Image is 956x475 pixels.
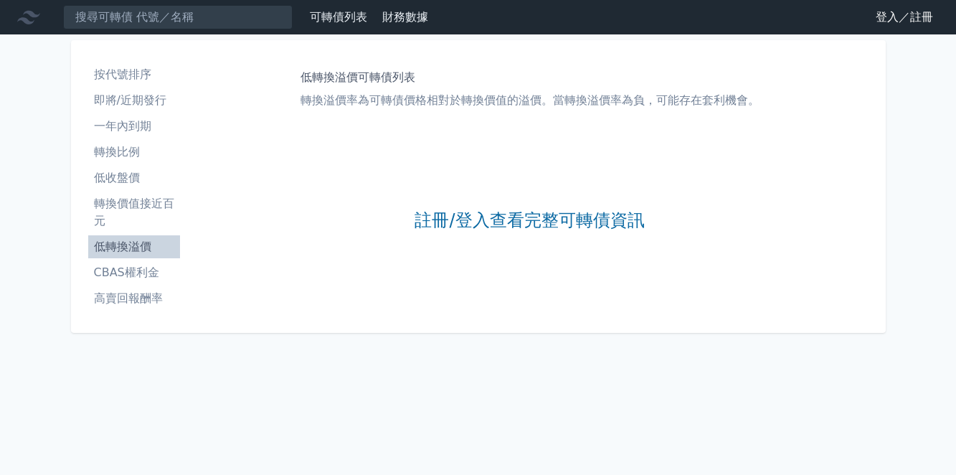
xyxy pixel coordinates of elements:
[88,92,180,109] li: 即將/近期發行
[88,238,180,255] li: 低轉換溢價
[88,261,180,284] a: CBAS權利金
[88,290,180,307] li: 高賣回報酬率
[88,287,180,310] a: 高賣回報酬率
[88,63,180,86] a: 按代號排序
[300,92,759,109] p: 轉換溢價率為可轉債價格相對於轉換價值的溢價。當轉換溢價率為負，可能存在套利機會。
[88,144,180,161] li: 轉換比例
[88,66,180,83] li: 按代號排序
[88,141,180,164] a: 轉換比例
[88,195,180,230] li: 轉換價值接近百元
[63,5,293,29] input: 搜尋可轉債 代號／名稱
[310,10,367,24] a: 可轉債列表
[88,235,180,258] a: 低轉換溢價
[88,89,180,112] a: 即將/近期發行
[864,6,945,29] a: 登入／註冊
[88,264,180,281] li: CBAS權利金
[382,10,428,24] a: 財務數據
[88,166,180,189] a: 低收盤價
[300,69,759,86] h1: 低轉換溢價可轉債列表
[88,118,180,135] li: 一年內到期
[88,169,180,187] li: 低收盤價
[415,210,644,232] a: 註冊/登入查看完整可轉債資訊
[88,115,180,138] a: 一年內到期
[88,192,180,232] a: 轉換價值接近百元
